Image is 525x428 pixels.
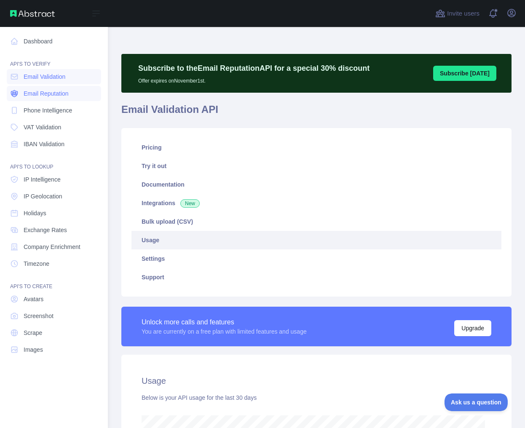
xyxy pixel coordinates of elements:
a: IP Intelligence [7,172,101,187]
a: Pricing [131,138,501,157]
div: API'S TO CREATE [7,273,101,290]
span: Email Reputation [24,89,69,98]
span: Scrape [24,329,42,337]
a: Phone Intelligence [7,103,101,118]
a: Email Validation [7,69,101,84]
p: Offer expires on November 1st. [138,74,370,84]
a: IBAN Validation [7,136,101,152]
a: Settings [131,249,501,268]
a: Company Enrichment [7,239,101,254]
span: Invite users [447,9,479,19]
span: Screenshot [24,312,54,320]
a: Bulk upload (CSV) [131,212,501,231]
a: Screenshot [7,308,101,324]
div: API'S TO LOOKUP [7,153,101,170]
a: Documentation [131,175,501,194]
span: Company Enrichment [24,243,80,251]
span: IBAN Validation [24,140,64,148]
span: VAT Validation [24,123,61,131]
a: Support [131,268,501,286]
p: Subscribe to the Email Reputation API for a special 30 % discount [138,62,370,74]
span: Exchange Rates [24,226,67,234]
div: Below is your API usage for the last 30 days [142,393,491,402]
h2: Usage [142,375,491,387]
img: Abstract API [10,10,55,17]
a: Usage [131,231,501,249]
a: Exchange Rates [7,222,101,238]
a: Try it out [131,157,501,175]
button: Invite users [434,7,481,20]
span: Email Validation [24,72,65,81]
span: IP Intelligence [24,175,61,184]
span: Holidays [24,209,46,217]
a: Integrations New [131,194,501,212]
span: New [180,199,200,208]
button: Upgrade [454,320,491,336]
span: Images [24,345,43,354]
a: Scrape [7,325,101,340]
span: Avatars [24,295,43,303]
span: Timezone [24,259,49,268]
a: Images [7,342,101,357]
a: Dashboard [7,34,101,49]
span: Phone Intelligence [24,106,72,115]
a: Timezone [7,256,101,271]
a: Holidays [7,206,101,221]
div: Unlock more calls and features [142,317,307,327]
div: You are currently on a free plan with limited features and usage [142,327,307,336]
div: API'S TO VERIFY [7,51,101,67]
a: IP Geolocation [7,189,101,204]
button: Subscribe [DATE] [433,66,496,81]
span: IP Geolocation [24,192,62,201]
iframe: Toggle Customer Support [445,393,508,411]
a: Email Reputation [7,86,101,101]
a: Avatars [7,292,101,307]
h1: Email Validation API [121,103,512,123]
a: VAT Validation [7,120,101,135]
